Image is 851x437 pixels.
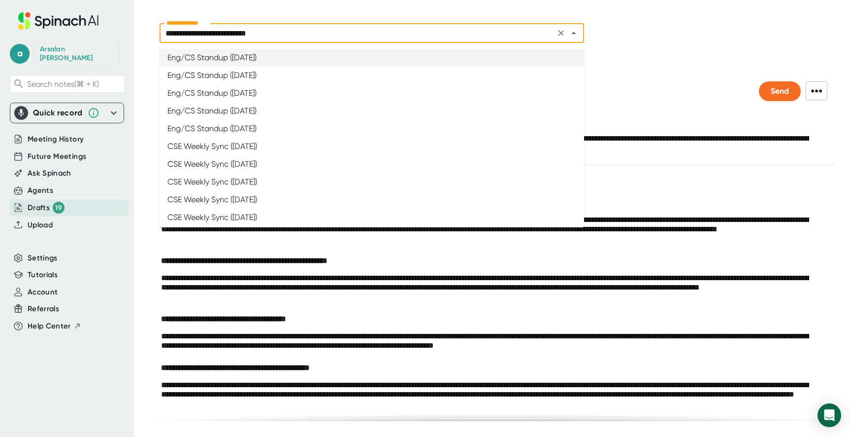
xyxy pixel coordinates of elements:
span: Send [771,86,789,96]
span: Search notes (⌘ + K) [27,79,99,89]
li: Eng/CS Standup ([DATE]) [160,84,584,102]
button: Upload [28,219,53,231]
span: a [10,44,30,64]
div: Quick record [33,108,83,118]
li: Eng/CS Standup ([DATE]) [160,67,584,84]
button: Account [28,287,58,298]
span: Help Center [28,321,71,332]
button: Future Meetings [28,151,86,162]
li: CSE Weekly Sync ([DATE]) [160,138,584,155]
button: Drafts 19 [28,202,65,214]
div: Arsalan Zaidi [40,45,114,62]
li: Eng/CS Standup ([DATE]) [160,102,584,120]
li: Eng/CS Standup ([DATE]) [160,49,584,67]
div: Open Intercom Messenger [818,403,841,427]
button: Clear [554,26,568,40]
button: Meeting History [28,134,84,145]
button: Referrals [28,303,59,315]
li: Eng/CS Standup ([DATE]) [160,120,584,138]
li: CSE Weekly Sync ([DATE]) [160,155,584,173]
span: ••• [806,81,827,100]
button: Settings [28,253,58,264]
div: Quick record [14,103,120,123]
li: Arsalan / APAC - Weekly Sync ([DATE]) [160,226,584,244]
button: Send [759,81,801,101]
li: CSE Weekly Sync ([DATE]) [160,191,584,209]
div: Drafts [28,202,65,214]
button: Ask Spinach [28,168,71,179]
button: Help Center [28,321,81,332]
li: CSE Weekly Sync ([DATE]) [160,173,584,191]
div: 19 [53,202,65,214]
button: Tutorials [28,269,58,281]
button: Agents [28,185,53,196]
button: Close [567,26,581,40]
li: CSE Weekly Sync ([DATE]) [160,209,584,226]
